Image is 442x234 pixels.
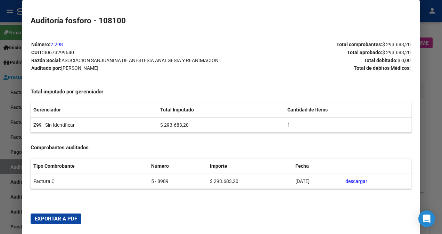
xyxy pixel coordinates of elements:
h2: Auditoría fosforo - 108100 [31,15,412,27]
p: Auditado por: [31,64,221,72]
td: 1 [285,117,412,133]
td: $ 293.683,20 [207,174,293,189]
span: [PERSON_NAME] [61,65,98,71]
th: Total Imputado [157,102,285,117]
h4: Comprobantes auditados [31,144,412,152]
p: Razón Social: [31,57,221,65]
span: Exportar a PDF [35,216,77,222]
th: Número [148,159,207,174]
a: descargar [345,178,367,184]
td: Z99 - Sin Identificar [31,117,158,133]
td: 5 - 8989 [148,174,207,189]
th: Fecha [293,159,342,174]
span: $ 0,00 [398,58,411,63]
p: Total aprobado: [221,49,411,57]
h4: Total imputado por gerenciador [31,88,412,96]
span: $ 293.683,20 [382,50,411,55]
p: Número: [31,41,221,49]
th: Tipo Combrobante [31,159,149,174]
a: 2.298 [50,42,63,47]
div: Open Intercom Messenger [418,210,435,227]
button: Exportar a PDF [31,214,81,224]
p: Total debitado: [221,57,411,65]
span: ASOCIACION SANJUANINA DE ANESTESIA ANALGESIA Y REANIMACION [62,58,219,63]
td: $ 293.683,20 [157,117,285,133]
p: CUIT: [31,49,221,57]
td: Factura C [31,174,149,189]
span: $ 293.683,20 [382,42,411,47]
p: Total de debitos Médicos: [221,64,411,72]
th: Importe [207,159,293,174]
p: Total comprobantes: [221,41,411,49]
span: 30673299640 [43,50,74,55]
th: Cantidad de Items [285,102,412,117]
td: [DATE] [293,174,342,189]
th: Gerenciador [31,102,158,117]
